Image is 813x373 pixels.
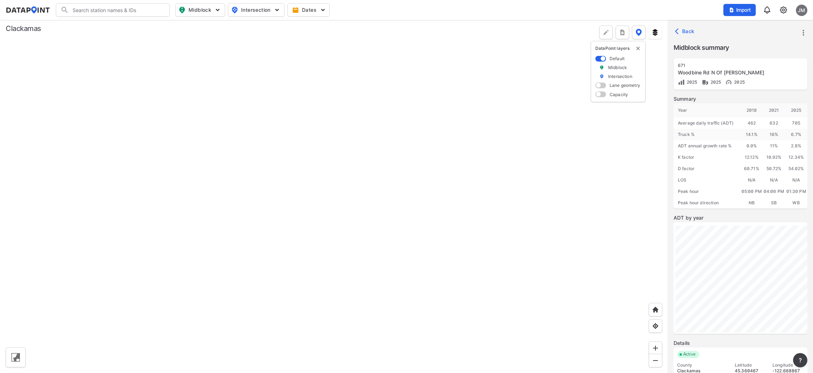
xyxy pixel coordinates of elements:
[6,23,41,33] div: Clackamas
[740,197,763,209] div: NB
[740,140,763,152] div: 0.0 %
[797,27,809,39] button: more
[649,319,662,333] div: View my location
[676,28,695,35] span: Back
[214,6,221,14] img: 5YPKRKmlfpI5mqlR8AD95paCi+0kK1fRFDJSaMmawlwaeJcJwk9O2fotCW5ve9gAAAAASUVORK5CYII=
[652,345,659,352] img: ZvzfEJKXnyWIrJytrsY285QMwk63cM6Drc+sIAAAAASUVORK5CYII=
[740,117,763,129] div: 462
[635,46,641,51] button: delete
[293,6,325,14] span: Dates
[763,117,785,129] div: 632
[785,197,807,209] div: WB
[763,103,785,117] div: 2021
[674,214,807,221] label: ADT by year
[599,73,604,79] img: marker_Intersection.6861001b.svg
[678,79,685,86] img: Volume count
[779,6,788,14] img: cids17cp3yIFEOpj3V8A9qJSH103uA521RftCD4eeui4ksIb+krbm5XvIjxD52OS6NWLn9gAAAAAElFTkSuQmCC
[680,351,699,358] span: Active
[785,140,807,152] div: 2.8 %
[652,29,659,36] img: layers.ee07997e.svg
[616,26,629,39] button: more
[179,6,220,14] span: Midblock
[785,103,807,117] div: 2025
[649,303,662,316] div: Home
[175,3,225,17] button: Midblock
[287,3,330,17] button: Dates
[763,140,785,152] div: 11 %
[228,3,285,17] button: Intersection
[785,186,807,197] div: 01:30 PM
[763,186,785,197] div: 04:00 PM
[674,197,740,209] div: Peak hour direction
[763,197,785,209] div: SB
[793,353,807,367] button: more
[608,73,632,79] label: Intersection
[635,46,641,51] img: close-external-leyer.3061a1c7.svg
[723,6,759,13] a: Import
[785,129,807,140] div: 6.7 %
[674,26,697,37] button: Back
[772,362,804,368] div: Longitude
[292,6,299,14] img: calendar-gold.39a51dde.svg
[678,63,787,68] div: 671
[740,186,763,197] div: 05:00 PM
[740,129,763,140] div: 14.1 %
[674,340,807,347] label: Details
[674,174,740,186] div: LOS
[610,91,628,98] label: Capacity
[231,6,280,14] span: Intersection
[740,103,763,117] div: 2018
[732,79,745,85] span: 2025
[785,163,807,174] div: 54.02%
[740,152,763,163] div: 12.12%
[678,69,787,76] div: Woodbine Rd N Of Johnson Rd
[6,6,50,14] img: dataPointLogo.9353c09d.svg
[674,186,740,197] div: Peak hour
[674,163,740,174] div: D factor
[674,103,740,117] div: Year
[725,79,732,86] img: Vehicle speed
[729,7,734,13] img: file_add.62c1e8a2.svg
[273,6,281,14] img: 5YPKRKmlfpI5mqlR8AD95paCi+0kK1fRFDJSaMmawlwaeJcJwk9O2fotCW5ve9gAAAAASUVORK5CYII=
[619,29,626,36] img: xqJnZQTG2JQi0x5lvmkeSNbbgIiQD62bqHG8IfrOzanD0FsRdYrij6fAAAAAElFTkSuQmCC
[796,5,807,16] div: JM
[230,6,239,14] img: map_pin_int.54838e6b.svg
[763,152,785,163] div: 10.92%
[735,362,766,368] div: Latitude
[797,356,803,364] span: ?
[728,6,751,14] span: Import
[652,306,659,313] img: +XpAUvaXAN7GudzAAAAAElFTkSuQmCC
[69,4,165,16] input: Search
[740,163,763,174] div: 60.71%
[674,140,740,152] div: ADT annual growth rate %
[6,347,26,367] div: Toggle basemap
[709,79,721,85] span: 2025
[319,6,326,14] img: 5YPKRKmlfpI5mqlR8AD95paCi+0kK1fRFDJSaMmawlwaeJcJwk9O2fotCW5ve9gAAAAASUVORK5CYII=
[649,354,662,367] div: Zoom out
[674,152,740,163] div: K factor
[723,4,756,16] button: Import
[648,26,662,39] button: External layers
[652,357,659,364] img: MAAAAAElFTkSuQmCC
[636,29,642,36] img: data-point-layers.37681fc9.svg
[610,56,625,62] label: Default
[677,362,728,368] div: County
[685,79,697,85] span: 2025
[674,129,740,140] div: Truck %
[785,174,807,186] div: N/A
[740,174,763,186] div: N/A
[652,322,659,330] img: zeq5HYn9AnE9l6UmnFLPAAAAAElFTkSuQmCC
[763,6,771,14] img: 8A77J+mXikMhHQAAAAASUVORK5CYII=
[763,129,785,140] div: 16 %
[763,174,785,186] div: N/A
[595,46,641,51] p: DataPoint layers
[599,26,613,39] div: Polygon tool
[674,43,807,53] label: Midblock summary
[763,163,785,174] div: 50.72%
[649,341,662,355] div: Zoom in
[674,95,807,103] label: Summary
[785,117,807,129] div: 705
[702,79,709,86] img: Vehicle class
[608,64,627,70] label: Midblock
[602,29,610,36] img: +Dz8AAAAASUVORK5CYII=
